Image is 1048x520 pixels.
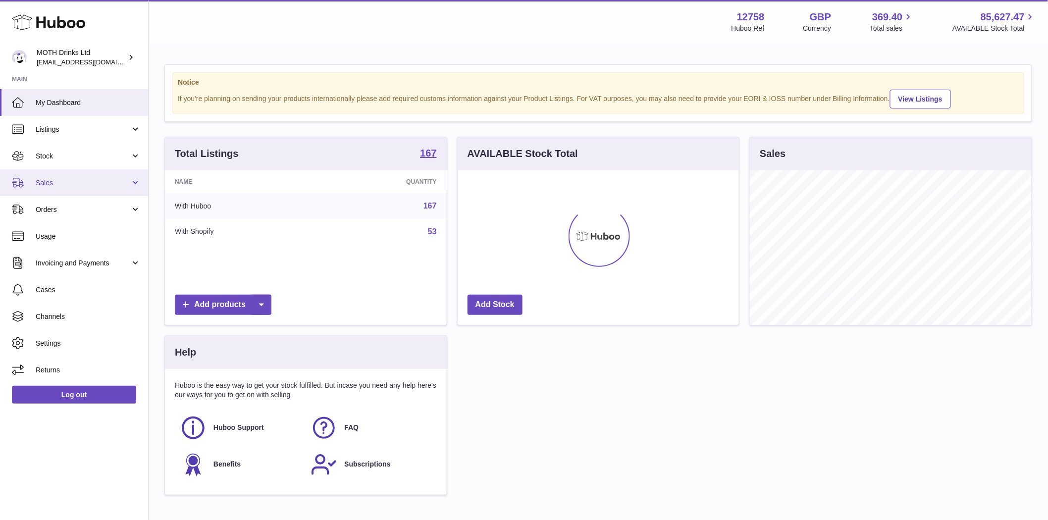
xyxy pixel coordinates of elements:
[36,232,141,241] span: Usage
[37,58,146,66] span: [EMAIL_ADDRESS][DOMAIN_NAME]
[36,205,130,214] span: Orders
[36,178,130,188] span: Sales
[870,24,914,33] span: Total sales
[213,423,264,432] span: Huboo Support
[36,312,141,321] span: Channels
[36,339,141,348] span: Settings
[803,24,832,33] div: Currency
[317,170,447,193] th: Quantity
[428,227,437,236] a: 53
[175,295,271,315] a: Add products
[178,88,1019,108] div: If you're planning on sending your products internationally please add required customs informati...
[36,125,130,134] span: Listings
[311,451,431,478] a: Subscriptions
[420,148,436,160] a: 167
[175,381,437,400] p: Huboo is the easy way to get your stock fulfilled. But incase you need any help here's our ways f...
[890,90,951,108] a: View Listings
[175,147,239,160] h3: Total Listings
[175,346,196,359] h3: Help
[12,50,27,65] img: internalAdmin-12758@internal.huboo.com
[36,259,130,268] span: Invoicing and Payments
[344,460,390,469] span: Subscriptions
[468,295,523,315] a: Add Stock
[180,415,301,441] a: Huboo Support
[178,78,1019,87] strong: Notice
[37,48,126,67] div: MOTH Drinks Ltd
[870,10,914,33] a: 369.40 Total sales
[213,460,241,469] span: Benefits
[36,152,130,161] span: Stock
[180,451,301,478] a: Benefits
[36,365,141,375] span: Returns
[732,24,765,33] div: Huboo Ref
[344,423,359,432] span: FAQ
[12,386,136,404] a: Log out
[423,202,437,210] a: 167
[165,219,317,245] td: With Shopify
[952,24,1036,33] span: AVAILABLE Stock Total
[165,170,317,193] th: Name
[737,10,765,24] strong: 12758
[420,148,436,158] strong: 167
[872,10,902,24] span: 369.40
[36,285,141,295] span: Cases
[760,147,786,160] h3: Sales
[165,193,317,219] td: With Huboo
[810,10,831,24] strong: GBP
[468,147,578,160] h3: AVAILABLE Stock Total
[952,10,1036,33] a: 85,627.47 AVAILABLE Stock Total
[311,415,431,441] a: FAQ
[36,98,141,107] span: My Dashboard
[981,10,1025,24] span: 85,627.47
